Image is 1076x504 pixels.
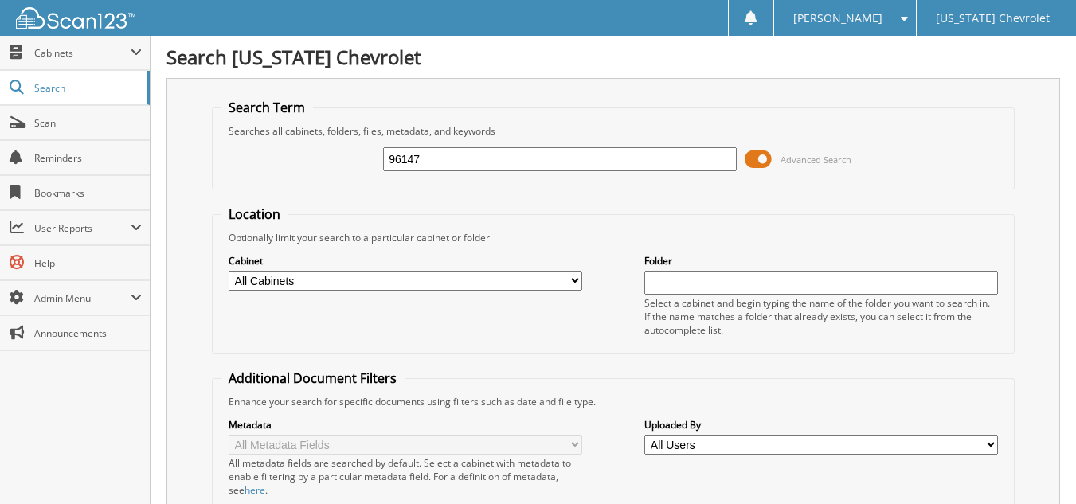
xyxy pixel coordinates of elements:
img: scan123-logo-white.svg [16,7,135,29]
span: Announcements [34,326,142,340]
div: Select a cabinet and begin typing the name of the folder you want to search in. If the name match... [644,296,998,337]
span: [US_STATE] Chevrolet [936,14,1050,23]
legend: Search Term [221,99,313,116]
label: Cabinet [229,254,582,268]
legend: Location [221,205,288,223]
span: Bookmarks [34,186,142,200]
span: Scan [34,116,142,130]
iframe: Chat Widget [996,428,1076,504]
span: Help [34,256,142,270]
label: Uploaded By [644,418,998,432]
span: Reminders [34,151,142,165]
span: Search [34,81,139,95]
legend: Additional Document Filters [221,369,405,387]
span: User Reports [34,221,131,235]
label: Metadata [229,418,582,432]
div: Searches all cabinets, folders, files, metadata, and keywords [221,124,1006,138]
a: here [245,483,265,497]
span: Admin Menu [34,291,131,305]
h1: Search [US_STATE] Chevrolet [166,44,1060,70]
span: Cabinets [34,46,131,60]
div: Enhance your search for specific documents using filters such as date and file type. [221,395,1006,408]
div: Optionally limit your search to a particular cabinet or folder [221,231,1006,244]
span: Advanced Search [781,154,851,166]
div: All metadata fields are searched by default. Select a cabinet with metadata to enable filtering b... [229,456,582,497]
span: [PERSON_NAME] [793,14,882,23]
label: Folder [644,254,998,268]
